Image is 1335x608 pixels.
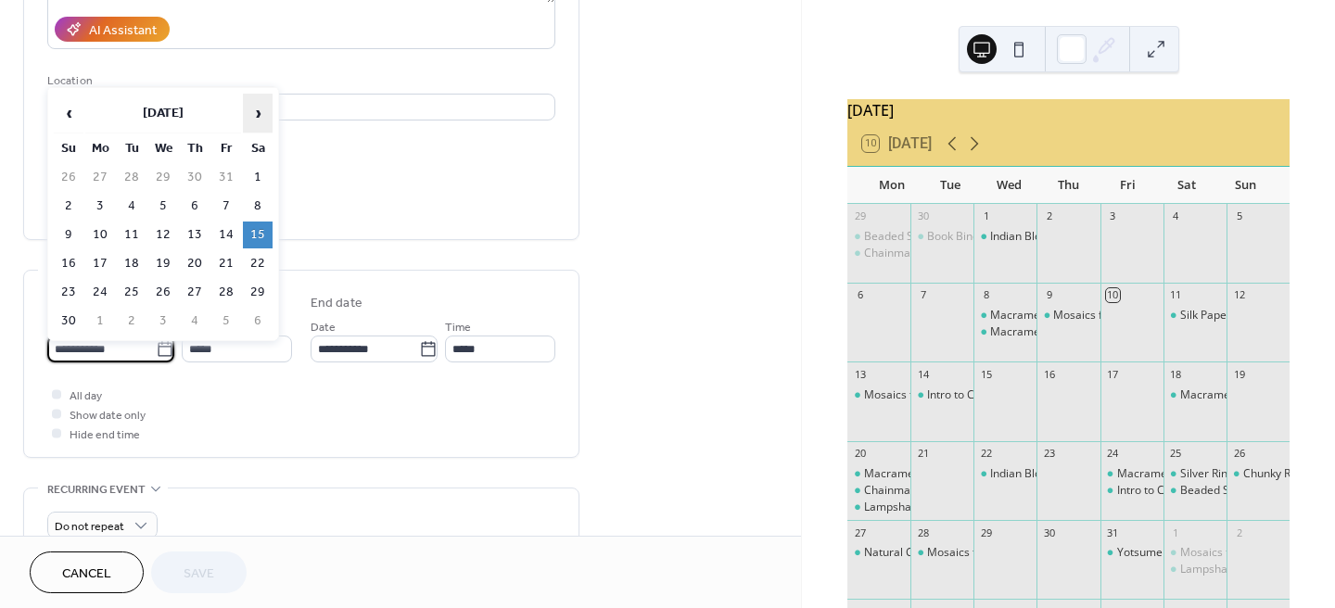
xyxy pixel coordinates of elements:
[62,564,111,584] span: Cancel
[862,167,922,204] div: Mon
[180,308,210,335] td: 4
[1169,526,1183,539] div: 1
[1180,562,1281,577] div: Lampshade Making
[211,222,241,248] td: 14
[30,551,144,593] a: Cancel
[990,466,1095,482] div: Indian Block Printing
[847,246,910,261] div: Chainmaille - Helmweave
[864,500,965,515] div: Lampshade Making
[1106,209,1120,223] div: 3
[148,222,178,248] td: 12
[243,308,273,335] td: 6
[864,483,996,499] div: Chainmaille - Helmweave
[117,164,146,191] td: 28
[311,318,336,337] span: Date
[864,246,996,261] div: Chainmaille - Helmweave
[853,526,867,539] div: 27
[85,222,115,248] td: 10
[445,318,471,337] span: Time
[70,425,140,445] span: Hide end time
[47,480,146,500] span: Recurring event
[243,135,273,162] th: Sa
[1106,526,1120,539] div: 31
[1232,447,1246,461] div: 26
[148,135,178,162] th: We
[243,250,273,277] td: 22
[1232,209,1246,223] div: 5
[864,545,1042,561] div: Natural Cold Process Soap Making
[979,526,993,539] div: 29
[1117,483,1234,499] div: Intro to Candle Making
[55,17,170,42] button: AI Assistant
[54,222,83,248] td: 9
[1163,466,1227,482] div: Silver Ring Making
[1169,367,1183,381] div: 18
[85,94,241,133] th: [DATE]
[1042,209,1056,223] div: 2
[70,386,102,406] span: All day
[916,526,930,539] div: 28
[89,21,157,41] div: AI Assistant
[910,387,973,403] div: Intro to Candle Making
[70,406,146,425] span: Show date only
[853,367,867,381] div: 13
[1232,367,1246,381] div: 19
[847,466,910,482] div: Macrame Plant Hanger
[853,447,867,461] div: 20
[54,135,83,162] th: Su
[979,447,993,461] div: 22
[211,279,241,306] td: 28
[148,164,178,191] td: 29
[1106,288,1120,302] div: 10
[1098,167,1157,204] div: Fri
[211,135,241,162] th: Fr
[847,500,910,515] div: Lampshade Making
[916,209,930,223] div: 30
[180,250,210,277] td: 20
[864,387,980,403] div: Mosaics for Beginners
[853,288,867,302] div: 6
[1163,545,1227,561] div: Mosaics for Beginners
[85,250,115,277] td: 17
[1100,466,1163,482] div: Macrame Pumpkin
[180,193,210,220] td: 6
[1042,288,1056,302] div: 9
[243,279,273,306] td: 29
[990,308,1087,323] div: Macrame Bracelet
[973,324,1036,340] div: Macrame Christmas Decorations
[864,229,960,245] div: Beaded Snowflake
[1157,167,1216,204] div: Sat
[979,367,993,381] div: 15
[1163,562,1227,577] div: Lampshade Making
[1106,447,1120,461] div: 24
[180,164,210,191] td: 30
[55,516,124,538] span: Do not repeat
[847,483,910,499] div: Chainmaille - Helmweave
[180,135,210,162] th: Th
[1169,447,1183,461] div: 25
[311,294,362,313] div: End date
[55,95,83,132] span: ‹
[1117,466,1214,482] div: Macrame Pumpkin
[990,229,1095,245] div: Indian Block Printing
[54,250,83,277] td: 16
[1180,466,1275,482] div: Silver Ring Making
[148,250,178,277] td: 19
[973,229,1036,245] div: Indian Block Printing
[85,308,115,335] td: 1
[54,193,83,220] td: 2
[148,193,178,220] td: 5
[1180,483,1276,499] div: Beaded Snowflake
[85,135,115,162] th: Mo
[1163,308,1227,323] div: Silk Paper Making
[117,308,146,335] td: 2
[1100,545,1163,561] div: Yotsume Toji - Japanese Stab Binding
[864,466,985,482] div: Macrame Plant Hanger
[1232,526,1246,539] div: 2
[922,167,981,204] div: Tue
[1117,545,1308,561] div: Yotsume Toji - Japanese Stab Binding
[1169,288,1183,302] div: 11
[1039,167,1099,204] div: Thu
[211,164,241,191] td: 31
[1180,308,1272,323] div: Silk Paper Making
